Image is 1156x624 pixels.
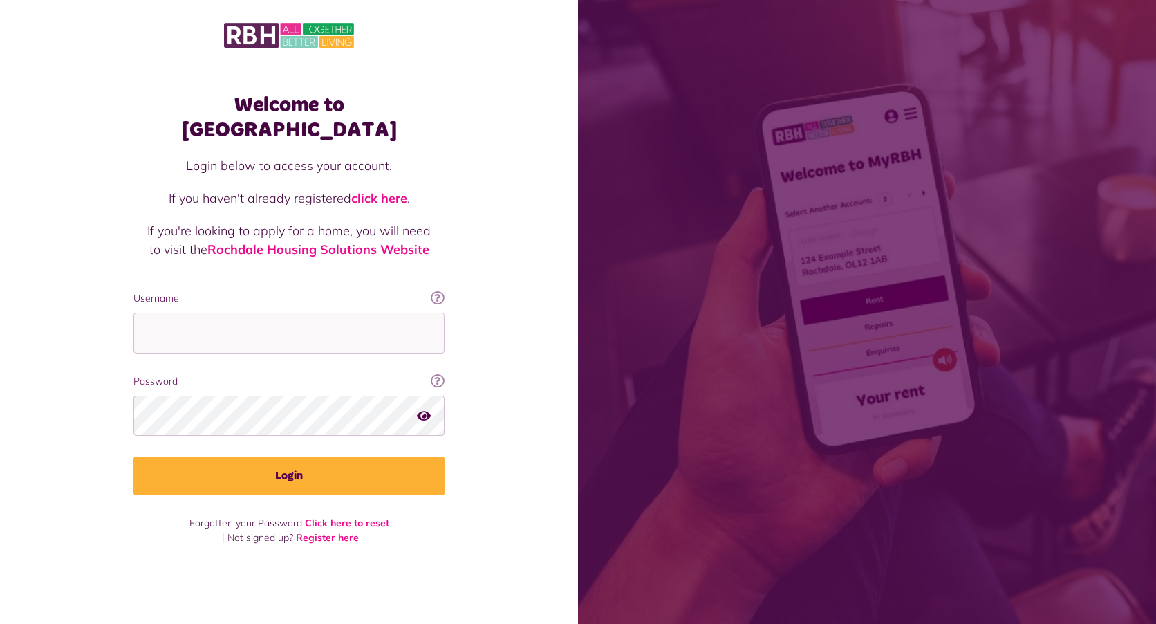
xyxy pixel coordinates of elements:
p: If you haven't already registered . [147,189,431,208]
label: Password [133,374,445,389]
p: If you're looking to apply for a home, you will need to visit the [147,221,431,259]
label: Username [133,291,445,306]
a: click here [351,190,407,206]
span: Forgotten your Password [189,517,302,529]
span: Not signed up? [227,531,293,544]
a: Rochdale Housing Solutions Website [207,241,429,257]
a: Register here [296,531,359,544]
button: Login [133,457,445,495]
a: Click here to reset [305,517,389,529]
h1: Welcome to [GEOGRAPHIC_DATA] [133,93,445,143]
p: Login below to access your account. [147,156,431,175]
img: MyRBH [224,21,354,50]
